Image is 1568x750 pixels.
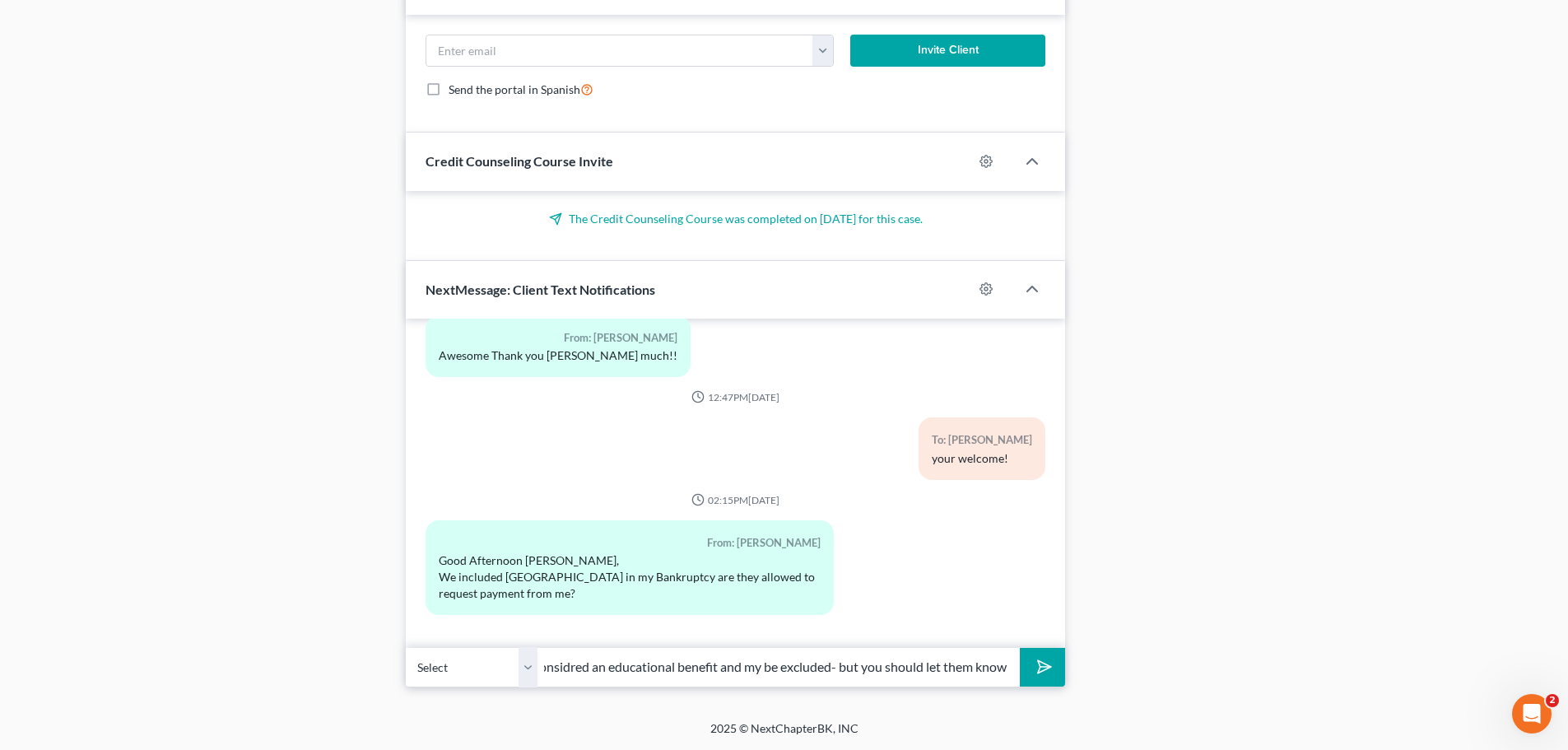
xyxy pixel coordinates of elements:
span: Credit Counseling Course Invite [426,153,613,169]
div: your welcome! [932,450,1032,467]
input: Enter email [426,35,813,67]
div: 02:15PM[DATE] [426,493,1045,507]
div: Good Afternoon [PERSON_NAME], We included [GEOGRAPHIC_DATA] in my Bankruptcy are they allowed to ... [439,552,820,602]
span: 2 [1546,694,1559,707]
button: Invite Client [850,35,1046,68]
div: From: [PERSON_NAME] [439,328,677,347]
iframe: Intercom live chat [1512,694,1552,734]
div: To: [PERSON_NAME] [932,431,1032,450]
input: Say something... [537,647,1020,687]
div: From: [PERSON_NAME] [439,533,820,552]
span: Send the portal in Spanish [449,82,580,96]
div: Awesome Thank you [PERSON_NAME] much!! [439,347,677,364]
div: 2025 © NextChapterBK, INC [315,720,1254,750]
span: NextMessage: Client Text Notifications [426,282,655,297]
div: 12:47PM[DATE] [426,390,1045,404]
p: The Credit Counseling Course was completed on [DATE] for this case. [426,211,1045,227]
